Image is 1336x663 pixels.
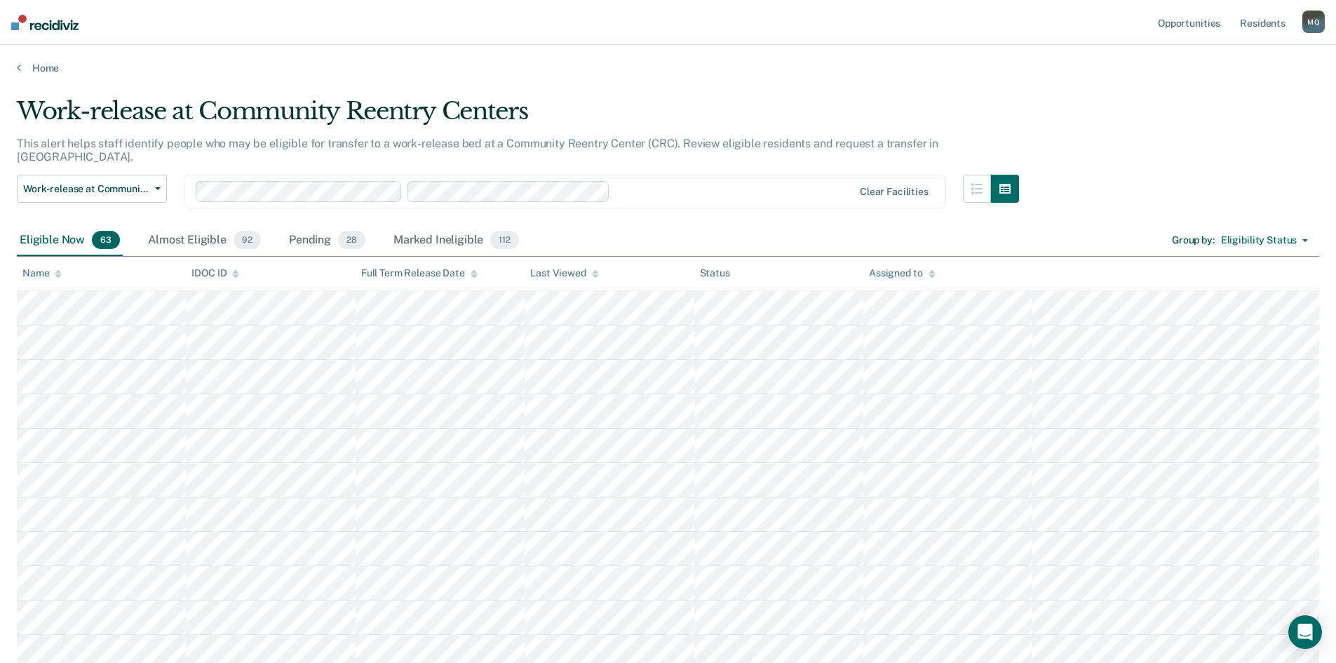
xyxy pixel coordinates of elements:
[490,231,519,249] span: 112
[361,267,478,279] div: Full Term Release Date
[191,267,239,279] div: IDOC ID
[234,231,261,249] span: 92
[338,231,365,249] span: 28
[92,231,120,249] span: 63
[17,97,1019,137] div: Work-release at Community Reentry Centers
[17,137,938,163] p: This alert helps staff identify people who may be eligible for transfer to a work-release bed at ...
[17,175,167,203] button: Work-release at Community Reentry Centers
[530,267,598,279] div: Last Viewed
[17,62,1319,74] a: Home
[1221,234,1297,246] div: Eligibility Status
[286,225,368,256] div: Pending28
[1215,229,1314,252] button: Eligibility Status
[700,267,730,279] div: Status
[1302,11,1325,33] button: MQ
[17,225,123,256] div: Eligible Now63
[1302,11,1325,33] div: M Q
[860,186,929,198] div: Clear facilities
[145,225,264,256] div: Almost Eligible92
[391,225,522,256] div: Marked Ineligible112
[1172,234,1215,246] div: Group by :
[1288,615,1322,649] div: Open Intercom Messenger
[869,267,935,279] div: Assigned to
[23,183,149,195] span: Work-release at Community Reentry Centers
[22,267,62,279] div: Name
[11,15,79,30] img: Recidiviz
